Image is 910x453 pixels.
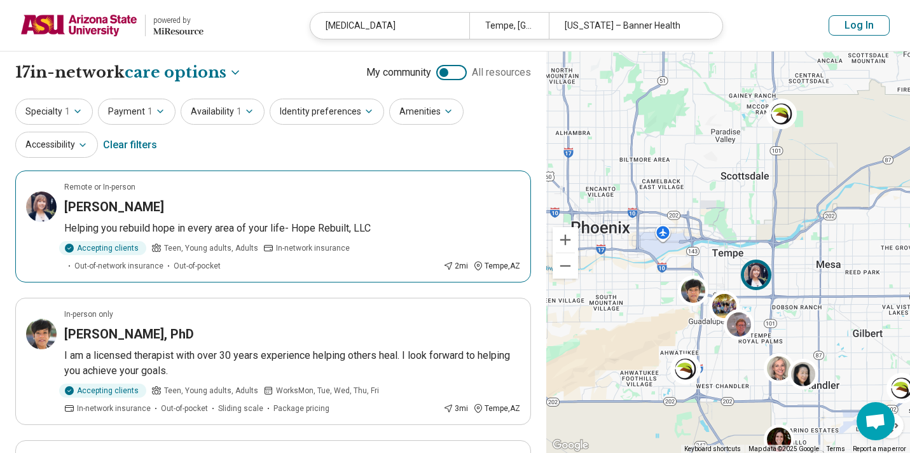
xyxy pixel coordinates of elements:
[237,105,242,118] span: 1
[20,10,203,41] a: Arizona State Universitypowered by
[125,62,242,83] button: Care options
[103,130,157,160] div: Clear filters
[74,260,163,272] span: Out-of-network insurance
[164,385,258,396] span: Teen, Young adults, Adults
[174,260,221,272] span: Out-of-pocket
[857,402,895,440] div: Open chat
[77,403,151,414] span: In-network insurance
[829,15,890,36] button: Log In
[443,403,468,414] div: 3 mi
[443,260,468,272] div: 2 mi
[64,348,520,379] p: I am a licensed therapist with over 30 years experience helping others heal. I look forward to he...
[549,13,708,39] div: [US_STATE] – Banner Health
[366,65,431,80] span: My community
[20,10,137,41] img: Arizona State University
[15,99,93,125] button: Specialty1
[59,384,146,398] div: Accepting clients
[181,99,265,125] button: Availability1
[748,445,819,452] span: Map data ©2025 Google
[473,260,520,272] div: Tempe , AZ
[64,309,113,320] p: In-person only
[64,325,194,343] h3: [PERSON_NAME], PhD
[553,253,578,279] button: Zoom out
[853,445,906,452] a: Report a map error
[65,105,70,118] span: 1
[389,99,464,125] button: Amenities
[125,62,226,83] span: care options
[59,241,146,255] div: Accepting clients
[473,403,520,414] div: Tempe , AZ
[15,132,98,158] button: Accessibility
[148,105,153,118] span: 1
[827,445,845,452] a: Terms (opens in new tab)
[98,99,176,125] button: Payment1
[64,181,135,193] p: Remote or In-person
[15,62,242,83] h1: 17 in-network
[469,13,549,39] div: Tempe, [GEOGRAPHIC_DATA]
[64,221,520,236] p: Helping you rebuild hope in every area of your life- Hope Rebuilt, LLC
[273,403,329,414] span: Package pricing
[310,13,469,39] div: [MEDICAL_DATA]
[64,198,164,216] h3: [PERSON_NAME]
[153,15,203,26] div: powered by
[164,242,258,254] span: Teen, Young adults, Adults
[472,65,531,80] span: All resources
[553,227,578,253] button: Zoom in
[276,242,350,254] span: In-network insurance
[270,99,384,125] button: Identity preferences
[276,385,379,396] span: Works Mon, Tue, Wed, Thu, Fri
[218,403,263,414] span: Sliding scale
[161,403,208,414] span: Out-of-pocket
